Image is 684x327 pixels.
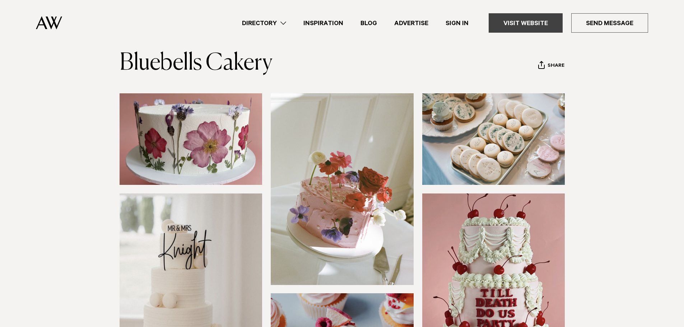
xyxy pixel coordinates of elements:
a: Send Message [571,13,648,33]
span: Share [548,63,564,70]
img: Auckland Weddings Logo [36,16,62,29]
a: Blog [352,18,386,28]
button: Share [538,61,565,71]
a: Bluebells Cakery [120,52,272,75]
a: Advertise [386,18,437,28]
a: Inspiration [295,18,352,28]
a: Sign In [437,18,477,28]
a: Visit Website [489,13,563,33]
a: Directory [233,18,295,28]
